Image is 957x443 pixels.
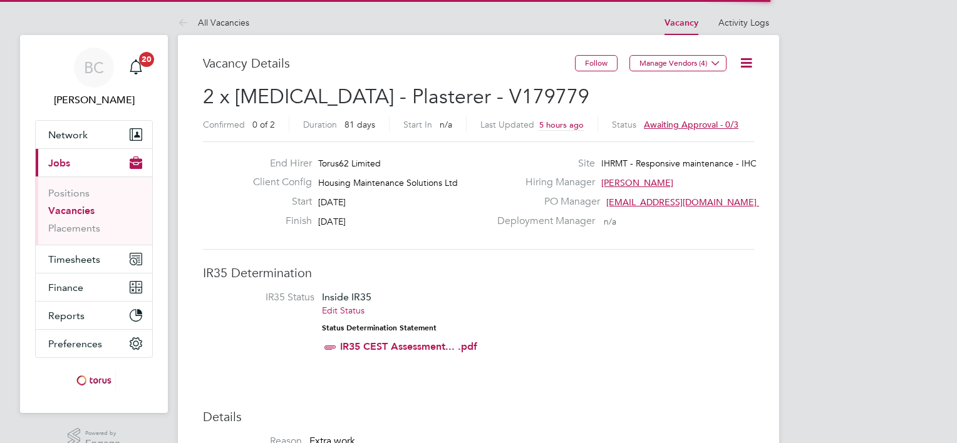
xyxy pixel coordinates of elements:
[344,119,375,130] span: 81 days
[48,157,70,169] span: Jobs
[539,120,584,130] span: 5 hours ago
[84,59,104,76] span: BC
[48,253,100,265] span: Timesheets
[604,216,616,227] span: n/a
[490,215,595,228] label: Deployment Manager
[243,195,312,208] label: Start
[139,52,154,67] span: 20
[35,370,153,390] a: Go to home page
[203,119,245,130] label: Confirmed
[35,93,153,108] span: Brian Campbell
[718,17,769,28] a: Activity Logs
[490,195,600,208] label: PO Manager
[322,305,365,316] a: Edit Status
[322,323,437,332] strong: Status Determination Statement
[303,119,337,130] label: Duration
[203,409,754,425] h3: Details
[203,55,575,71] h3: Vacancy Details
[36,245,152,273] button: Timesheets
[243,215,312,228] label: Finish
[36,302,152,329] button: Reports
[601,177,673,188] span: [PERSON_NAME]
[48,310,85,322] span: Reports
[612,119,636,130] label: Status
[123,48,148,88] a: 20
[322,291,371,303] span: Inside IR35
[85,428,120,439] span: Powered by
[243,157,312,170] label: End Hirer
[48,129,88,141] span: Network
[606,196,823,208] span: [EMAIL_ADDRESS][DOMAIN_NAME] working@toru…
[644,119,738,130] span: Awaiting approval - 0/3
[601,158,757,169] span: IHRMT - Responsive maintenance - IHC
[48,205,95,216] a: Vacancies
[36,273,152,301] button: Finance
[318,196,346,208] span: [DATE]
[490,176,595,189] label: Hiring Manager
[178,17,249,28] a: All Vacancies
[575,55,618,71] button: Follow
[203,84,589,109] span: 2 x [MEDICAL_DATA] - Plasterer - V179779
[480,119,534,130] label: Last Updated
[215,291,314,304] label: IR35 Status
[36,330,152,357] button: Preferences
[20,35,168,413] nav: Main navigation
[490,157,595,170] label: Site
[203,265,754,281] h3: IR35 Determination
[252,119,275,130] span: 0 of 2
[48,338,102,350] span: Preferences
[318,158,381,169] span: Torus62 Limited
[318,177,458,188] span: Housing Maintenance Solutions Ltd
[35,48,153,108] a: BC[PERSON_NAME]
[48,222,100,234] a: Placements
[629,55,727,71] button: Manage Vendors (4)
[340,340,477,352] a: IR35 CEST Assessment... .pdf
[36,149,152,176] button: Jobs
[72,370,116,390] img: torus-logo-retina.png
[48,187,90,199] a: Positions
[243,176,312,189] label: Client Config
[318,216,346,227] span: [DATE]
[36,121,152,148] button: Network
[36,176,152,245] div: Jobs
[48,282,83,293] span: Finance
[665,18,698,28] a: Vacancy
[440,119,452,130] span: n/a
[403,119,432,130] label: Start In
